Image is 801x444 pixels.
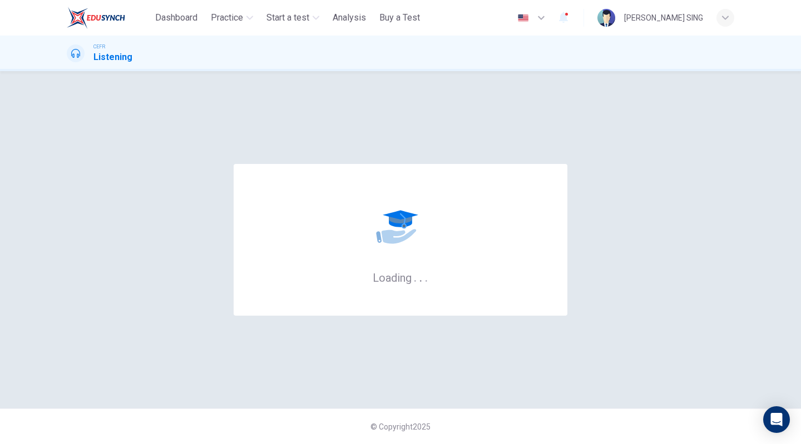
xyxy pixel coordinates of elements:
h6: . [419,267,423,286]
button: Dashboard [151,8,202,28]
span: Analysis [333,11,366,24]
img: Profile picture [597,9,615,27]
span: Buy a Test [379,11,420,24]
span: CEFR [93,43,105,51]
button: Start a test [262,8,324,28]
button: Practice [206,8,258,28]
span: Dashboard [155,11,197,24]
span: Start a test [266,11,309,24]
div: [PERSON_NAME] SING [624,11,703,24]
h6: . [424,267,428,286]
img: ELTC logo [67,7,125,29]
button: Buy a Test [375,8,424,28]
span: © Copyright 2025 [370,422,431,431]
img: en [516,14,530,22]
h6: . [413,267,417,286]
a: ELTC logo [67,7,151,29]
div: Open Intercom Messenger [763,406,790,433]
h1: Listening [93,51,132,64]
h6: Loading [373,270,428,285]
span: Practice [211,11,243,24]
button: Analysis [328,8,370,28]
